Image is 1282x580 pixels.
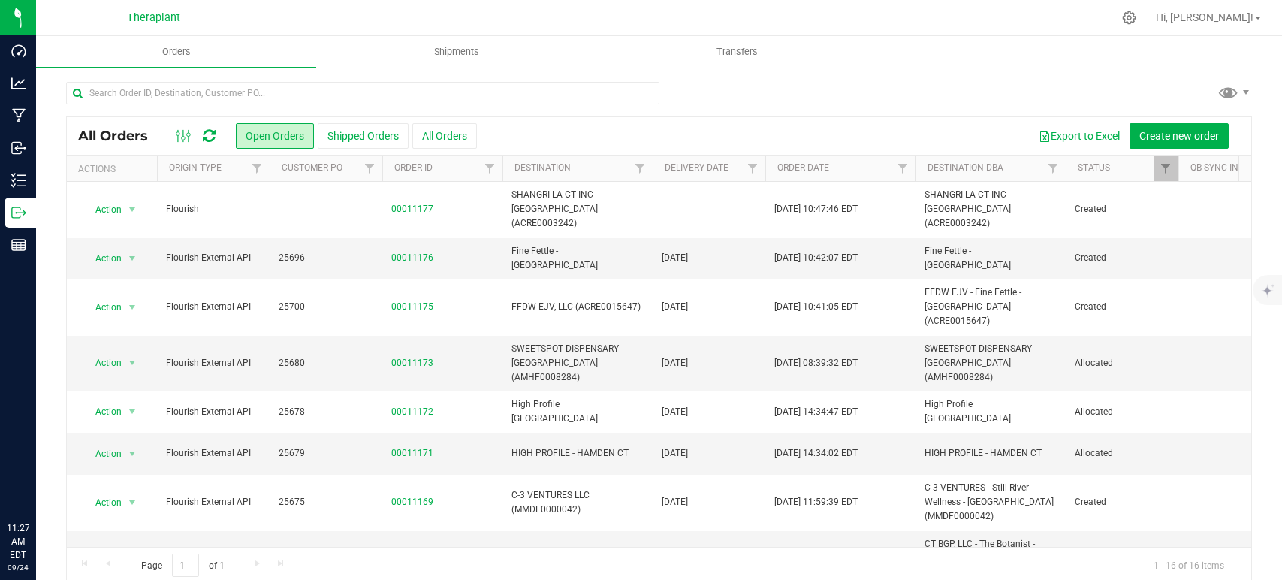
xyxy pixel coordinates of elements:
div: Actions [78,164,151,174]
a: Delivery Date [665,162,728,173]
button: Export to Excel [1029,123,1130,149]
span: Shipments [414,45,499,59]
a: Destination [514,162,571,173]
span: 25700 [279,300,373,314]
span: select [123,492,142,513]
a: Shipments [316,36,596,68]
span: Action [82,443,122,464]
inline-svg: Reports [11,237,26,252]
span: Flourish External API [166,446,261,461]
span: THAMES VALLEY RELIEF (MMDF0000005) [511,544,644,572]
a: 00011172 [391,405,433,419]
span: [DATE] [662,495,688,509]
span: select [123,297,142,318]
div: Manage settings [1120,11,1139,25]
span: Theraplant [127,11,180,24]
span: Flourish External API [166,405,261,419]
span: 25675 [279,495,373,509]
a: Filter [1041,156,1066,181]
span: [DATE] 14:34:02 EDT [774,446,858,461]
span: High Profile [GEOGRAPHIC_DATA] [511,397,644,426]
span: HIGH PROFILE - HAMDEN CT [511,446,644,461]
span: Flourish External API [166,495,261,509]
span: [DATE] [662,300,688,314]
span: Created [1075,495,1169,509]
span: Action [82,352,122,373]
span: Action [82,199,122,220]
a: QB Sync Info [1190,162,1250,173]
span: High Profile [GEOGRAPHIC_DATA] [925,397,1057,426]
a: 00011171 [391,446,433,461]
button: Open Orders [236,123,314,149]
span: HIGH PROFILE - HAMDEN CT [925,446,1057,461]
a: Filter [628,156,653,181]
a: Filter [741,156,765,181]
a: Origin Type [169,162,222,173]
iframe: Resource center [15,460,60,505]
a: 00011175 [391,300,433,314]
button: Create new order [1130,123,1229,149]
span: [DATE] 10:41:05 EDT [774,300,858,314]
span: [DATE] 10:42:07 EDT [774,251,858,265]
span: Flourish External API [166,300,261,314]
span: Action [82,401,122,422]
span: [DATE] [662,446,688,461]
span: Allocated [1075,405,1169,419]
span: [DATE] 10:47:46 EDT [774,202,858,216]
a: Order ID [394,162,433,173]
a: Status [1078,162,1110,173]
span: 25679 [279,446,373,461]
input: 1 [172,554,199,577]
a: 00011177 [391,202,433,216]
a: 00011169 [391,495,433,509]
span: 25678 [279,405,373,419]
a: Orders [36,36,316,68]
a: Customer PO [282,162,342,173]
span: [DATE] 08:39:32 EDT [774,356,858,370]
span: Flourish External API [166,356,261,370]
span: C-3 VENTURES LLC (MMDF0000042) [511,488,644,517]
a: Transfers [597,36,877,68]
input: Search Order ID, Destination, Customer PO... [66,82,659,104]
inline-svg: Inventory [11,173,26,188]
span: Allocated [1075,446,1169,461]
span: 25680 [279,356,373,370]
span: Fine Fettle - [GEOGRAPHIC_DATA] [925,244,1057,273]
span: [DATE] [662,251,688,265]
span: select [123,443,142,464]
button: Shipped Orders [318,123,409,149]
span: 25696 [279,251,373,265]
inline-svg: Outbound [11,205,26,220]
span: Allocated [1075,356,1169,370]
inline-svg: Manufacturing [11,108,26,123]
a: 00011176 [391,251,433,265]
a: Destination DBA [928,162,1003,173]
span: 1 - 16 of 16 items [1142,554,1236,576]
span: FFDW EJV - Fine Fettle - [GEOGRAPHIC_DATA] (ACRE0015647) [925,285,1057,329]
span: Created [1075,300,1169,314]
span: Action [82,297,122,318]
inline-svg: Dashboard [11,44,26,59]
span: [DATE] [662,405,688,419]
span: Action [82,492,122,513]
span: SHANGRI-LA CT INC - [GEOGRAPHIC_DATA] (ACRE0003242) [925,188,1057,231]
span: Flourish External API [166,251,261,265]
span: SWEETSPOT DISPENSARY - [GEOGRAPHIC_DATA] (AMHF0008284) [511,342,644,385]
span: [DATE] 11:59:39 EDT [774,495,858,509]
a: Filter [357,156,382,181]
span: Page of 1 [128,554,237,577]
span: Fine Fettle - [GEOGRAPHIC_DATA] [511,244,644,273]
a: Order Date [777,162,829,173]
span: Hi, [PERSON_NAME]! [1156,11,1253,23]
a: Filter [891,156,915,181]
span: SHANGRI-LA CT INC - [GEOGRAPHIC_DATA] (ACRE0003242) [511,188,644,231]
span: C-3 VENTURES - Still River Wellness - [GEOGRAPHIC_DATA] (MMDF0000042) [925,481,1057,524]
span: Orders [142,45,211,59]
span: Create new order [1139,130,1219,142]
span: select [123,248,142,269]
inline-svg: Analytics [11,76,26,91]
span: SWEETSPOT DISPENSARY - [GEOGRAPHIC_DATA] (AMHF0008284) [925,342,1057,385]
p: 09/24 [7,562,29,573]
p: 11:27 AM EDT [7,521,29,562]
span: Created [1075,202,1169,216]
